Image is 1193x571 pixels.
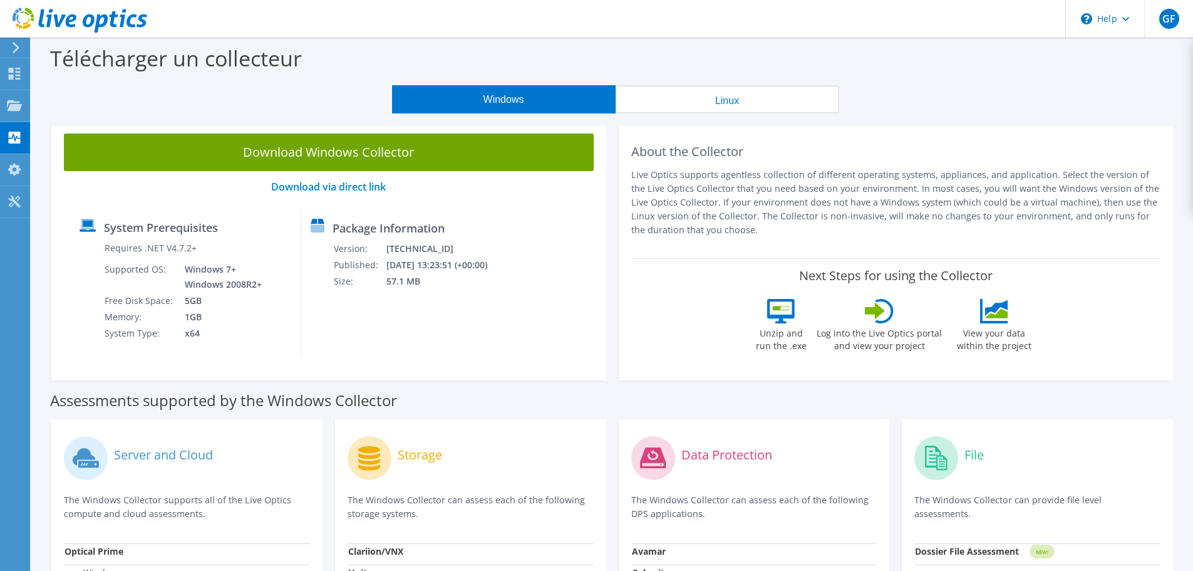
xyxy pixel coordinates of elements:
[681,449,772,461] label: Data Protection
[631,144,1161,159] h2: About the Collector
[616,85,839,113] button: Linux
[105,242,197,254] label: Requires .NET V4.7.2+
[816,323,943,352] label: Log into the Live Optics portal and view your project
[104,261,175,293] td: Supported OS:
[949,323,1039,352] label: View your data within the project
[914,493,1160,521] p: The Windows Collector can provide file level assessments.
[398,449,442,461] label: Storage
[333,257,386,273] td: Published:
[104,221,218,234] label: System Prerequisites
[631,168,1161,237] p: Live Optics supports agentless collection of different operating systems, appliances, and applica...
[1159,9,1179,29] span: GF
[348,545,403,557] strong: Clariion/VNX
[392,85,616,113] button: Windows
[271,180,386,194] a: Download via direct link
[175,261,264,293] td: Windows 7+ Windows 2008R2+
[114,449,213,461] label: Server and Cloud
[333,273,386,290] td: Size:
[175,293,264,309] td: 5GB
[1081,13,1092,24] svg: \n
[104,293,175,309] td: Free Disk Space:
[104,309,175,325] td: Memory:
[799,268,993,283] label: Next Steps for using the Collector
[64,134,594,171] a: Download Windows Collector
[333,222,445,234] label: Package Information
[386,241,504,257] td: [TECHNICAL_ID]
[632,545,666,557] strong: Avamar
[104,325,175,342] td: System Type:
[386,257,504,273] td: [DATE] 13:23:51 (+00:00)
[348,493,594,521] p: The Windows Collector can assess each of the following storage systems.
[915,545,1019,557] strong: Dossier File Assessment
[386,273,504,290] td: 57.1 MB
[631,493,877,521] p: The Windows Collector can assess each of the following DPS applications.
[175,309,264,325] td: 1GB
[50,44,302,73] label: Télécharger un collecteur
[64,493,310,521] p: The Windows Collector supports all of the Live Optics compute and cloud assessments.
[752,323,810,352] label: Unzip and run the .exe
[50,394,397,407] label: Assessments supported by the Windows Collector
[333,241,386,257] td: Version:
[1036,548,1048,555] tspan: NEW!
[175,325,264,342] td: x64
[65,545,123,557] strong: Optical Prime
[964,449,984,461] label: File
